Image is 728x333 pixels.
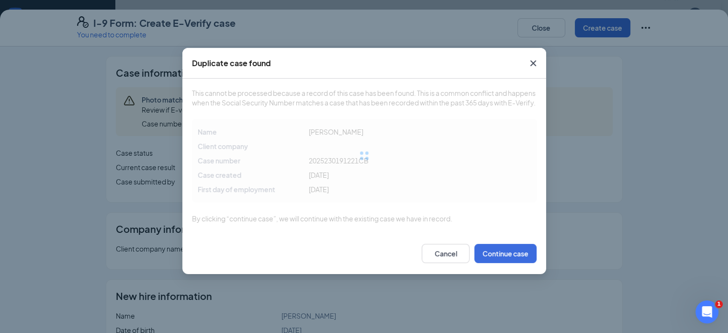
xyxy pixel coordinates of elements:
[192,58,271,69] div: Duplicate case found
[695,300,718,323] iframe: Intercom live chat
[422,244,470,263] button: Cancel
[474,244,537,263] button: Continue case
[527,57,539,69] svg: Cross
[715,300,723,308] span: 1
[520,48,546,79] button: Close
